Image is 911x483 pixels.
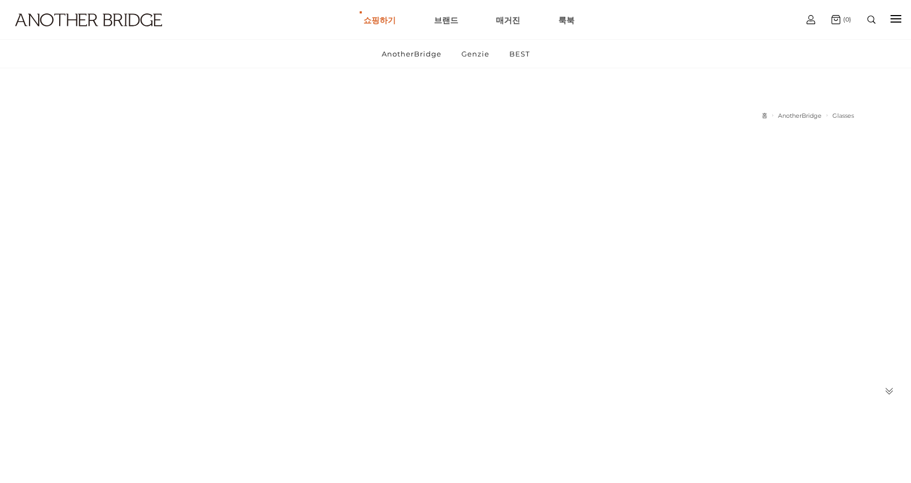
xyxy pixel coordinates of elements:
a: 쇼핑하기 [363,1,396,39]
span: (0) [840,16,851,23]
img: search [867,16,875,24]
a: logo [5,13,142,53]
a: AnotherBridge [373,40,451,68]
a: Genzie [452,40,499,68]
a: 홈 [762,112,767,119]
a: Glasses [832,112,854,119]
img: cart [807,15,815,24]
a: 룩북 [558,1,574,39]
img: cart [831,15,840,24]
a: 브랜드 [434,1,458,39]
a: BEST [500,40,539,68]
a: AnotherBridge [778,112,822,119]
a: (0) [831,15,851,24]
img: logo [15,13,162,26]
a: 매거진 [496,1,520,39]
